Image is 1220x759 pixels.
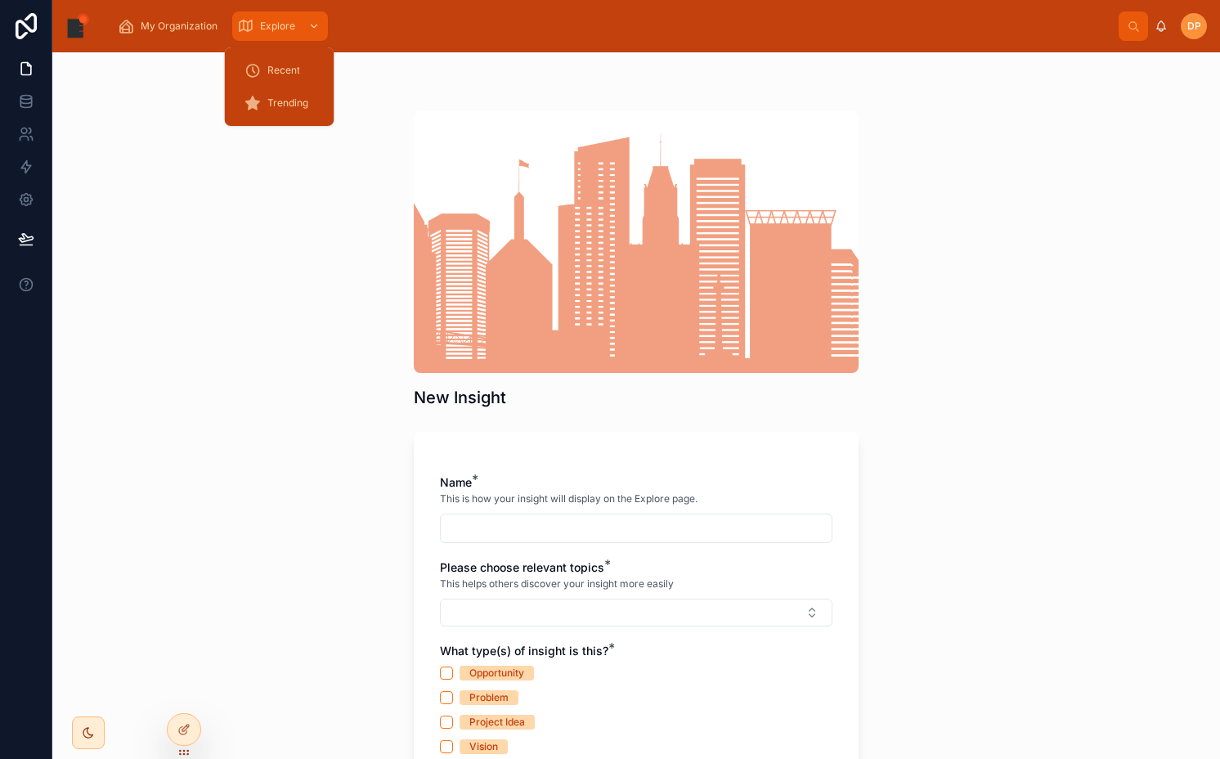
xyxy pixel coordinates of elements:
img: App logo [65,13,92,39]
a: Trending [235,88,325,118]
div: scrollable content [105,8,1119,44]
span: This helps others discover your insight more easily [440,577,674,591]
a: Explore [232,11,328,41]
div: Vision [469,739,498,754]
span: DP [1187,20,1201,33]
span: This is how your insight will display on the Explore page. [440,492,697,505]
div: Project Idea [469,715,525,730]
span: What type(s) of insight is this? [440,644,608,658]
span: Explore [260,20,295,33]
h1: New Insight [414,386,506,409]
span: Recent [267,64,300,77]
div: Problem [469,690,509,705]
span: Please choose relevant topics [440,560,604,574]
span: My Organization [141,20,218,33]
span: Name [440,475,472,489]
div: Opportunity [469,666,524,680]
a: My Organization [113,11,229,41]
span: Trending [267,97,308,110]
button: Select Button [440,599,832,627]
a: Recent [235,56,325,85]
